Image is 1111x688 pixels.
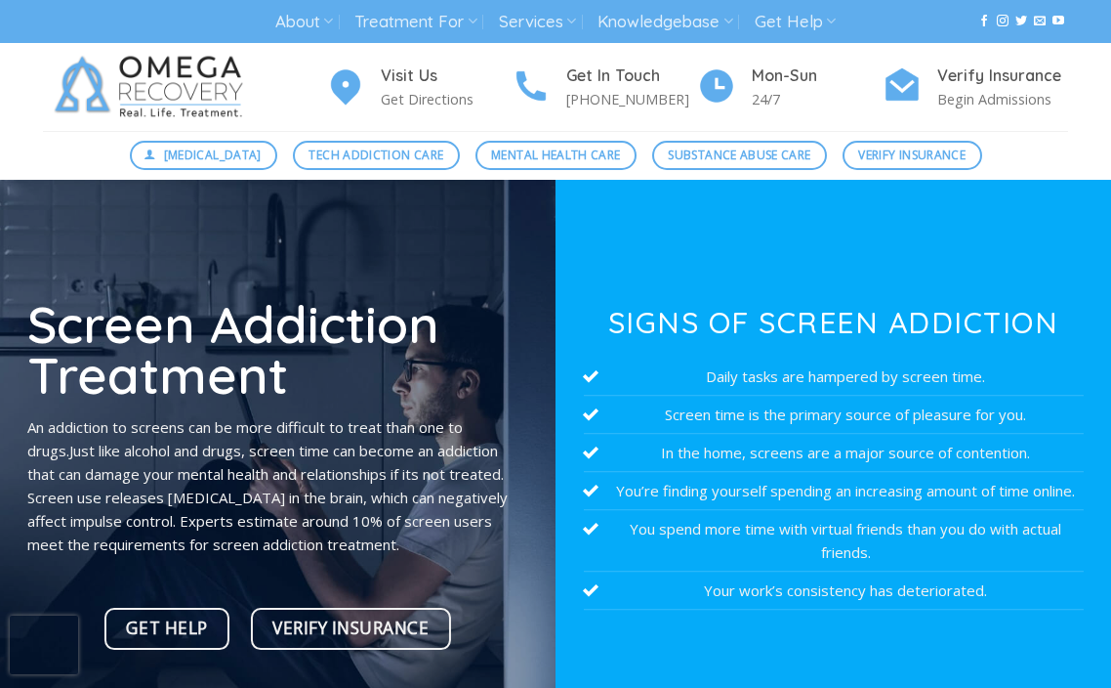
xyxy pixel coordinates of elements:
a: Verify Insurance [251,608,452,650]
a: Send us an email [1034,15,1046,28]
a: Visit Us Get Directions [326,64,512,111]
img: Omega Recovery [43,43,263,131]
a: Follow on YouTube [1052,15,1064,28]
a: Get In Touch [PHONE_NUMBER] [512,64,697,111]
span: Verify Insurance [858,146,966,164]
li: Daily tasks are hampered by screen time. [583,358,1083,396]
p: 24/7 [752,88,883,110]
li: In the home, screens are a major source of contention. [583,434,1083,472]
a: About [275,4,333,40]
a: Services [499,4,576,40]
span: Mental Health Care [491,146,620,164]
a: Knowledgebase [597,4,732,40]
a: Follow on Twitter [1015,15,1027,28]
li: You spend more time with virtual friends than you do with actual friends. [583,510,1083,572]
h4: Mon-Sun [752,64,883,89]
h3: Signs of Screen Addiction [583,308,1083,337]
li: You’re finding yourself spending an increasing amount of time online. [583,472,1083,510]
p: An addiction to screens can be more difficult to treat than one to drugs.Just like alcohol and dr... [27,415,527,556]
a: Tech Addiction Care [293,141,460,170]
h4: Visit Us [381,64,512,89]
span: Get Help [126,615,207,642]
h4: Verify Insurance [937,64,1068,89]
a: Mental Health Care [475,141,637,170]
a: Get Help [104,608,230,650]
span: Verify Insurance [272,615,429,642]
a: [MEDICAL_DATA] [130,141,278,170]
span: [MEDICAL_DATA] [164,146,262,164]
p: [PHONE_NUMBER] [566,88,697,110]
a: Verify Insurance [843,141,982,170]
span: Tech Addiction Care [309,146,443,164]
p: Begin Admissions [937,88,1068,110]
a: Get Help [755,4,836,40]
h1: Screen Addiction Treatment [27,298,527,401]
li: Your work’s consistency has deteriorated. [583,572,1083,610]
a: Treatment For [354,4,476,40]
h4: Get In Touch [566,64,697,89]
iframe: reCAPTCHA [10,616,78,674]
span: Substance Abuse Care [668,146,810,164]
a: Verify Insurance Begin Admissions [883,64,1068,111]
a: Follow on Facebook [978,15,990,28]
p: Get Directions [381,88,512,110]
a: Substance Abuse Care [652,141,827,170]
a: Follow on Instagram [997,15,1008,28]
li: Screen time is the primary source of pleasure for you. [583,396,1083,434]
